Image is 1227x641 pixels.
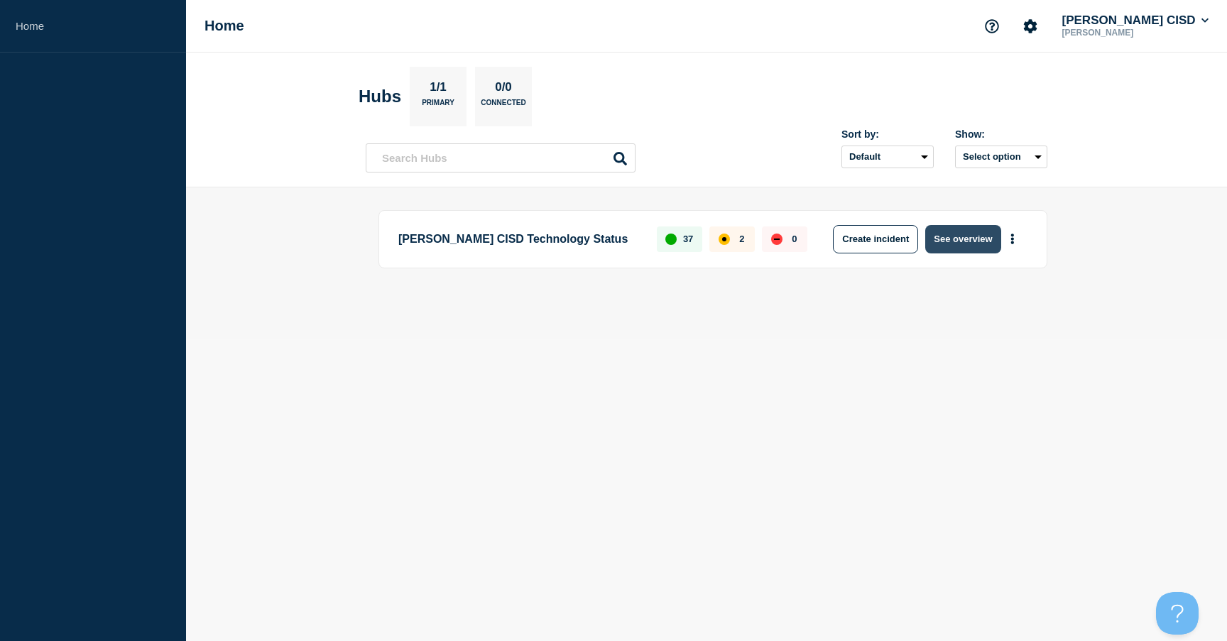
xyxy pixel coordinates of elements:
select: Sort by [841,146,934,168]
iframe: Help Scout Beacon - Open [1156,592,1199,635]
button: Account settings [1015,11,1045,41]
p: 2 [739,234,744,244]
p: 1/1 [425,80,452,99]
h2: Hubs [359,87,401,106]
p: 0 [792,234,797,244]
p: Primary [422,99,454,114]
div: Sort by: [841,128,934,140]
button: [PERSON_NAME] CISD [1059,13,1211,28]
div: down [771,234,782,245]
button: More actions [1003,226,1022,252]
button: Select option [955,146,1047,168]
p: Connected [481,99,525,114]
div: affected [719,234,730,245]
p: [PERSON_NAME] CISD Technology Status [398,225,640,253]
h1: Home [204,18,244,34]
div: Show: [955,128,1047,140]
button: Support [977,11,1007,41]
p: 37 [683,234,693,244]
input: Search Hubs [366,143,636,172]
p: 0/0 [490,80,518,99]
p: [PERSON_NAME] [1059,28,1207,38]
button: See overview [925,225,1000,253]
div: up [665,234,677,245]
button: Create incident [833,225,918,253]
